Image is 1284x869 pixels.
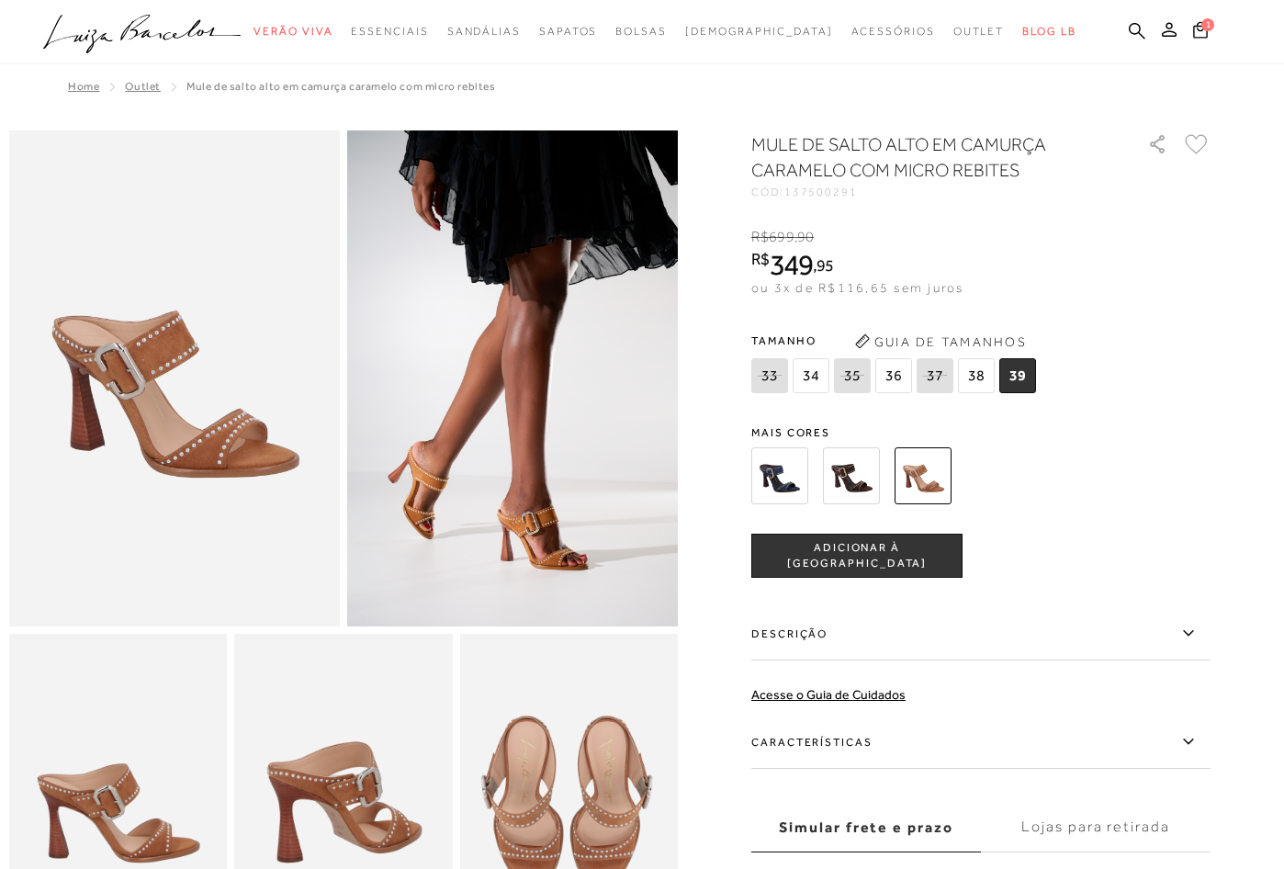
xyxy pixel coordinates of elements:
[751,251,770,267] i: R$
[769,229,794,245] span: 699
[751,327,1041,355] span: Tamanho
[685,15,833,49] a: noSubCategoriesText
[253,15,332,49] a: categoryNavScreenReaderText
[794,229,815,245] i: ,
[447,15,521,49] a: categoryNavScreenReaderText
[784,186,858,198] span: 137500291
[958,358,995,393] span: 38
[253,25,332,38] span: Verão Viva
[615,15,667,49] a: categoryNavScreenReaderText
[751,607,1211,660] label: Descrição
[351,25,428,38] span: Essenciais
[751,534,963,578] button: ADICIONAR À [GEOGRAPHIC_DATA]
[125,80,161,93] a: Outlet
[793,358,829,393] span: 34
[1201,18,1214,31] span: 1
[813,257,834,274] i: ,
[953,25,1005,38] span: Outlet
[875,358,912,393] span: 36
[849,327,1032,356] button: Guia de Tamanhos
[981,803,1211,852] label: Lojas para retirada
[895,447,952,504] img: MULE DE SALTO ALTO EM CAMURÇA CARAMELO COM MICRO REBITES
[751,716,1211,769] label: Características
[351,15,428,49] a: categoryNavScreenReaderText
[953,15,1005,49] a: categoryNavScreenReaderText
[615,25,667,38] span: Bolsas
[999,358,1036,393] span: 39
[9,130,340,626] img: image
[751,280,963,295] span: ou 3x de R$116,65 sem juros
[68,80,99,93] a: Home
[751,687,906,702] a: Acesse o Guia de Cuidados
[447,25,521,38] span: Sandálias
[851,15,935,49] a: categoryNavScreenReaderText
[751,803,981,852] label: Simular frete e prazo
[751,229,769,245] i: R$
[751,131,1096,183] h1: MULE DE SALTO ALTO EM CAMURÇA CARAMELO COM MICRO REBITES
[797,229,814,245] span: 90
[539,15,597,49] a: categoryNavScreenReaderText
[751,186,1119,197] div: CÓD:
[186,80,496,93] span: MULE DE SALTO ALTO EM CAMURÇA CARAMELO COM MICRO REBITES
[834,358,871,393] span: 35
[752,540,962,572] span: ADICIONAR À [GEOGRAPHIC_DATA]
[347,130,678,626] img: image
[751,427,1211,438] span: Mais cores
[1022,25,1076,38] span: BLOG LB
[685,25,833,38] span: [DEMOGRAPHIC_DATA]
[851,25,935,38] span: Acessórios
[751,447,808,504] img: MULE DE SALTO ALTO EM CAMURÇA AZUL NAVAL COM MICRO REBITES
[751,358,788,393] span: 33
[770,248,813,281] span: 349
[1188,20,1213,45] button: 1
[823,447,880,504] img: MULE DE SALTO ALTO EM CAMURÇA CAFÉ COM MICRO REBITES
[917,358,953,393] span: 37
[539,25,597,38] span: Sapatos
[1022,15,1076,49] a: BLOG LB
[817,255,834,275] span: 95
